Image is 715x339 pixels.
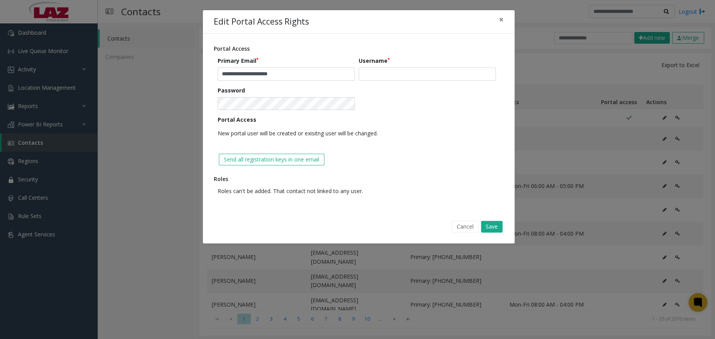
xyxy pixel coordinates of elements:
span: Roles [214,175,228,183]
p: New portal user will be created or exisitng user will be changed. [218,126,496,140]
button: Save [481,221,502,233]
h4: Edit Portal Access Rights [214,16,309,28]
span: × [499,14,504,25]
button: Cancel [452,221,479,233]
label: Password [218,86,245,94]
label: Primary Email [218,57,259,65]
button: Close [493,10,509,29]
span: Portal Access [214,45,250,52]
label: Portal Access [218,115,256,124]
button: Send all registration keys in one email [219,154,324,165]
label: Username [359,57,390,65]
span: Roles can't be added. That contact not linked to any user. [218,187,363,195]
